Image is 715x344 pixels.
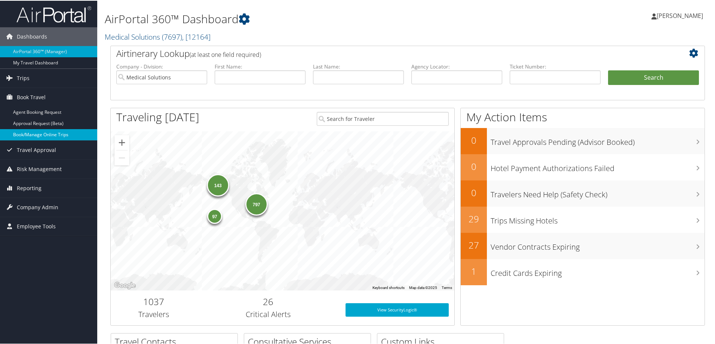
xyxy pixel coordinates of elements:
span: , [ 12164 ] [182,31,211,41]
button: Search [608,70,699,85]
span: Employee Tools [17,216,56,235]
h3: Critical Alerts [202,308,334,319]
label: First Name: [215,62,306,70]
a: [PERSON_NAME] [651,4,711,26]
span: Dashboards [17,27,47,45]
label: Last Name: [313,62,404,70]
a: Open this area in Google Maps (opens a new window) [113,280,137,290]
h2: 29 [461,212,487,225]
h2: 0 [461,186,487,198]
div: 797 [245,192,267,215]
a: Medical Solutions [105,31,211,41]
div: 143 [206,173,229,196]
h3: Travel Approvals Pending (Advisor Booked) [491,133,705,147]
a: 0Hotel Payment Authorizations Failed [461,153,705,180]
h2: 1037 [116,295,191,307]
span: [PERSON_NAME] [657,11,703,19]
img: airportal-logo.png [16,5,91,22]
span: Map data ©2025 [409,285,437,289]
span: Reporting [17,178,42,197]
a: Terms (opens in new tab) [442,285,452,289]
h3: Hotel Payment Authorizations Failed [491,159,705,173]
span: Risk Management [17,159,62,178]
h1: My Action Items [461,109,705,124]
h2: Airtinerary Lookup [116,46,650,59]
button: Zoom out [114,150,129,165]
span: Travel Approval [17,140,56,159]
span: Trips [17,68,30,87]
a: 0Travelers Need Help (Safety Check) [461,180,705,206]
a: 0Travel Approvals Pending (Advisor Booked) [461,127,705,153]
div: 97 [207,208,222,223]
span: ( 7697 ) [162,31,182,41]
a: 29Trips Missing Hotels [461,206,705,232]
h2: 27 [461,238,487,251]
h2: 1 [461,264,487,277]
h2: 26 [202,295,334,307]
h3: Credit Cards Expiring [491,264,705,278]
a: View SecurityLogic® [346,302,449,316]
span: (at least one field required) [190,50,261,58]
label: Company - Division: [116,62,207,70]
label: Ticket Number: [510,62,601,70]
span: Company Admin [17,197,58,216]
span: Book Travel [17,87,46,106]
h3: Travelers [116,308,191,319]
h2: 0 [461,133,487,146]
a: 27Vendor Contracts Expiring [461,232,705,258]
button: Zoom in [114,134,129,149]
h3: Travelers Need Help (Safety Check) [491,185,705,199]
h1: AirPortal 360™ Dashboard [105,10,509,26]
h3: Vendor Contracts Expiring [491,237,705,252]
a: 1Credit Cards Expiring [461,258,705,284]
input: Search for Traveler [317,111,449,125]
h3: Trips Missing Hotels [491,211,705,225]
label: Agency Locator: [411,62,502,70]
img: Google [113,280,137,290]
h2: 0 [461,159,487,172]
h1: Traveling [DATE] [116,109,199,124]
button: Keyboard shortcuts [372,284,405,290]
